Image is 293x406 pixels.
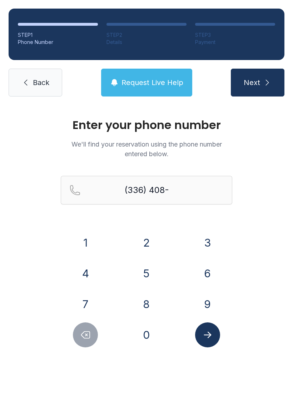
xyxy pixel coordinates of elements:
span: Back [33,78,49,88]
button: 5 [134,261,159,286]
div: Details [106,39,187,46]
div: STEP 2 [106,31,187,39]
span: Next [244,78,260,88]
button: Delete number [73,322,98,347]
h1: Enter your phone number [61,119,232,131]
button: 0 [134,322,159,347]
button: Submit lookup form [195,322,220,347]
p: We'll find your reservation using the phone number entered below. [61,139,232,159]
button: 7 [73,292,98,317]
div: STEP 3 [195,31,275,39]
button: 2 [134,230,159,255]
div: STEP 1 [18,31,98,39]
button: 9 [195,292,220,317]
button: 4 [73,261,98,286]
button: 6 [195,261,220,286]
div: Payment [195,39,275,46]
input: Reservation phone number [61,176,232,204]
button: 3 [195,230,220,255]
button: 1 [73,230,98,255]
button: 8 [134,292,159,317]
span: Request Live Help [121,78,183,88]
div: Phone Number [18,39,98,46]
